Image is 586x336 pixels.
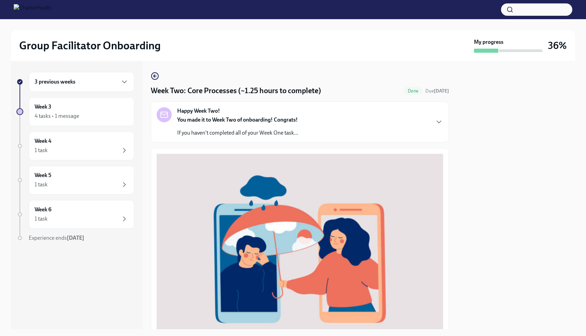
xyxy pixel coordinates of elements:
[434,88,449,94] strong: [DATE]
[16,200,134,229] a: Week 61 task
[35,112,79,120] div: 4 tasks • 1 message
[35,181,48,188] div: 1 task
[548,39,567,52] h3: 36%
[16,132,134,160] a: Week 41 task
[177,107,220,115] strong: Happy Week Two!
[177,116,298,123] strong: You made it to Week Two of onboarding! Congrats!
[16,166,134,195] a: Week 51 task
[404,88,423,94] span: Done
[151,86,321,96] h4: Week Two: Core Processes (~1.25 hours to complete)
[29,72,134,92] div: 3 previous weeks
[35,172,51,179] h6: Week 5
[425,88,449,94] span: Due
[35,206,51,213] h6: Week 6
[425,88,449,94] span: August 11th, 2025 09:00
[35,215,48,223] div: 1 task
[16,97,134,126] a: Week 34 tasks • 1 message
[19,39,161,52] h2: Group Facilitator Onboarding
[67,235,84,241] strong: [DATE]
[14,4,52,15] img: CharlieHealth
[35,103,51,111] h6: Week 3
[35,78,75,86] h6: 3 previous weeks
[177,129,298,137] p: If you haven't completed all of your Week One task...
[35,147,48,154] div: 1 task
[35,137,51,145] h6: Week 4
[474,38,503,46] strong: My progress
[29,235,84,241] span: Experience ends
